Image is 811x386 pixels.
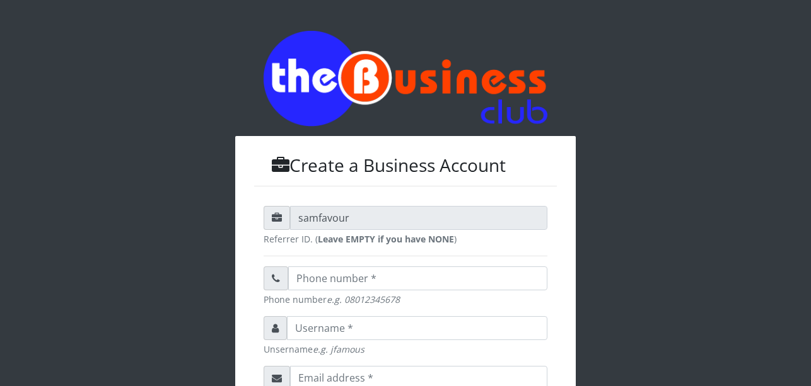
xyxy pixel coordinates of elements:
small: Referrer ID. ( ) [264,232,547,246]
em: e.g. jfamous [313,343,365,355]
input: Username * [287,316,547,340]
strong: Leave EMPTY if you have NONE [318,233,454,245]
input: Referrer ID (Leave blank if NONE) [290,206,547,230]
small: Unsername [264,343,547,356]
em: e.g. 08012345678 [327,293,400,305]
h3: Create a Business Account [254,155,557,176]
small: Phone number [264,293,547,306]
input: Phone number * [288,266,547,290]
